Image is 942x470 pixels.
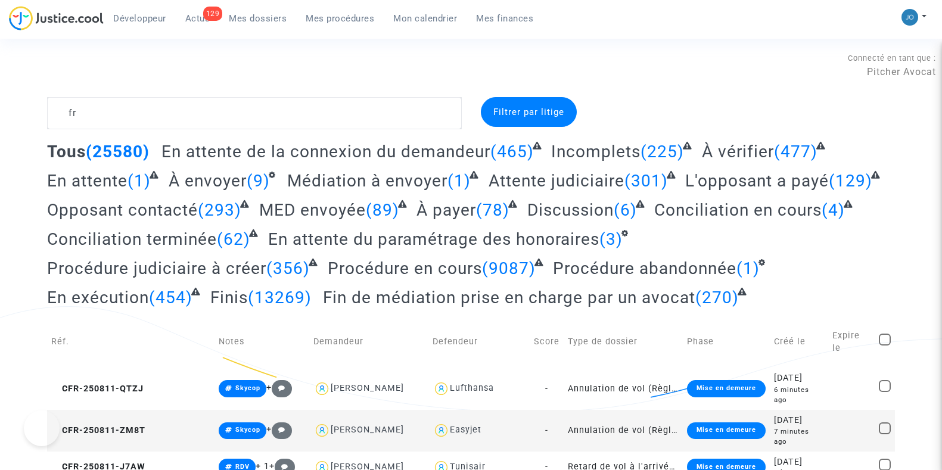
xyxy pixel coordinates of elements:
span: (270) [695,288,739,307]
div: 7 minutes ago [774,427,824,447]
td: Créé le [770,316,828,368]
img: icon-user.svg [433,380,450,397]
span: CFR-250811-QTZJ [51,384,144,394]
span: (356) [266,259,310,278]
span: Médiation à envoyer [287,171,447,191]
span: En exécution [47,288,149,307]
td: Score [530,316,564,368]
span: En attente [47,171,128,191]
span: Procédure abandonnée [553,259,736,278]
span: Mon calendrier [393,13,457,24]
td: Réf. [47,316,214,368]
span: (62) [217,229,250,249]
span: MED envoyée [259,200,366,220]
span: Attente judiciaire [489,171,624,191]
span: (129) [829,171,872,191]
div: Easyjet [450,425,481,435]
div: Mise en demeure [687,380,766,397]
span: En attente de la connexion du demandeur [161,142,490,161]
span: Tous [47,142,86,161]
span: Mes dossiers [229,13,287,24]
td: Phase [683,316,770,368]
span: Procédure en cours [328,259,482,278]
span: (3) [599,229,623,249]
span: Skycop [235,426,260,434]
div: [PERSON_NAME] [331,383,404,393]
td: Notes [214,316,309,368]
span: Mes procédures [306,13,374,24]
span: (293) [198,200,241,220]
img: icon-user.svg [313,422,331,439]
span: (9) [247,171,270,191]
span: (454) [149,288,192,307]
span: (465) [490,142,534,161]
span: À envoyer [169,171,247,191]
a: Mon calendrier [384,10,467,27]
span: (1) [736,259,760,278]
div: [DATE] [774,414,824,427]
td: Type de dossier [564,316,683,368]
span: Conciliation terminée [47,229,217,249]
span: L'opposant a payé [685,171,829,191]
div: 6 minutes ago [774,385,824,406]
span: (225) [641,142,684,161]
span: À payer [416,200,476,220]
span: Filtrer par litige [493,107,564,117]
span: (13269) [248,288,312,307]
span: Skycop [235,384,260,392]
div: Lufthansa [450,383,494,393]
div: [PERSON_NAME] [331,425,404,435]
img: icon-user.svg [433,422,450,439]
td: Demandeur [309,316,428,368]
span: Finis [210,288,248,307]
td: Annulation de vol (Règlement CE n°261/2004) [564,410,683,452]
span: CFR-250811-ZM8T [51,425,145,435]
span: - [545,384,548,394]
span: (4) [822,200,845,220]
a: Mes procédures [296,10,384,27]
div: [DATE] [774,456,824,469]
span: À vérifier [702,142,774,161]
span: - [545,425,548,435]
span: Développeur [113,13,166,24]
span: (1) [128,171,151,191]
td: Expire le [828,316,875,368]
span: Procédure judiciaire à créer [47,259,266,278]
span: (477) [774,142,817,161]
span: Connecté en tant que : [848,54,936,63]
img: 45a793c8596a0d21866ab9c5374b5e4b [901,9,918,26]
a: Mes dossiers [219,10,296,27]
span: (6) [614,200,637,220]
span: Opposant contacté [47,200,198,220]
span: Mes finances [476,13,533,24]
iframe: Help Scout Beacon - Open [24,410,60,446]
span: (78) [476,200,509,220]
span: En attente du paramétrage des honoraires [268,229,599,249]
span: (89) [366,200,399,220]
span: + [266,424,292,434]
span: + [266,382,292,393]
span: Discussion [527,200,614,220]
img: icon-user.svg [313,380,331,397]
div: [DATE] [774,372,824,385]
span: Fin de médiation prise en charge par un avocat [323,288,695,307]
img: jc-logo.svg [9,6,104,30]
a: Mes finances [467,10,543,27]
span: (301) [624,171,668,191]
div: 129 [203,7,223,21]
a: 129Actus [176,10,220,27]
div: Mise en demeure [687,422,766,439]
td: Defendeur [428,316,530,368]
td: Annulation de vol (Règlement CE n°261/2004) [564,368,683,409]
span: (9087) [482,259,536,278]
span: (1) [447,171,471,191]
a: Développeur [104,10,176,27]
span: Conciliation en cours [654,200,822,220]
span: Actus [185,13,210,24]
span: Incomplets [551,142,641,161]
span: (25580) [86,142,150,161]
